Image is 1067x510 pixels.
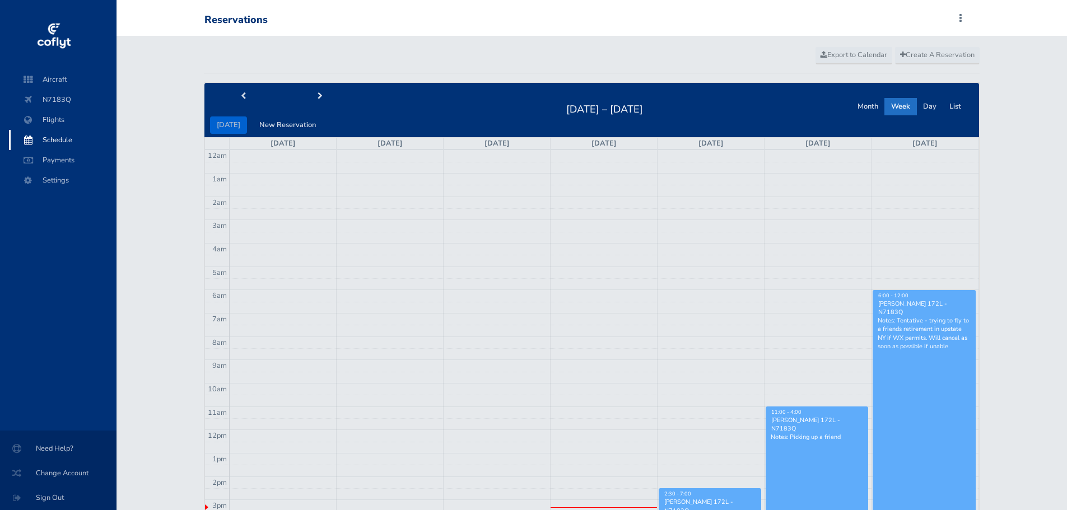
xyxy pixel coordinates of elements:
[212,338,227,348] span: 8am
[212,291,227,301] span: 6am
[212,244,227,254] span: 4am
[916,98,943,115] button: Day
[884,98,917,115] button: Week
[20,170,105,190] span: Settings
[13,488,103,508] span: Sign Out
[210,116,247,134] button: [DATE]
[212,314,227,324] span: 7am
[20,90,105,110] span: N7183Q
[821,50,887,60] span: Export to Calendar
[212,361,227,371] span: 9am
[560,100,650,116] h2: [DATE] – [DATE]
[878,292,908,299] span: 6:00 - 12:00
[895,47,980,64] a: Create A Reservation
[805,138,831,148] a: [DATE]
[771,433,863,441] p: Notes: Picking up a friend
[20,69,105,90] span: Aircraft
[204,14,268,26] div: Reservations
[664,490,691,497] span: 2:30 - 7:00
[378,138,403,148] a: [DATE]
[208,408,227,418] span: 11am
[771,409,802,415] span: 11:00 - 4:00
[212,221,227,231] span: 3am
[253,116,323,134] button: New Reservation
[591,138,617,148] a: [DATE]
[484,138,510,148] a: [DATE]
[900,50,975,60] span: Create A Reservation
[20,130,105,150] span: Schedule
[943,98,968,115] button: List
[13,463,103,483] span: Change Account
[878,316,971,350] p: Notes: Tentative - trying to fly to a friends retirement in upstate NY if WX permits. Will cancel...
[698,138,724,148] a: [DATE]
[212,454,227,464] span: 1pm
[771,416,863,433] div: [PERSON_NAME] 172L - N7183Q
[208,384,227,394] span: 10am
[878,300,971,316] div: [PERSON_NAME] 172L - N7183Q
[212,198,227,208] span: 2am
[204,88,282,105] button: prev
[212,268,227,278] span: 5am
[35,20,72,53] img: coflyt logo
[20,110,105,130] span: Flights
[212,174,227,184] span: 1am
[20,150,105,170] span: Payments
[13,438,103,458] span: Need Help?
[208,431,227,441] span: 12pm
[816,47,892,64] a: Export to Calendar
[271,138,296,148] a: [DATE]
[282,88,359,105] button: next
[208,151,227,161] span: 12am
[851,98,885,115] button: Month
[912,138,938,148] a: [DATE]
[212,478,227,488] span: 2pm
